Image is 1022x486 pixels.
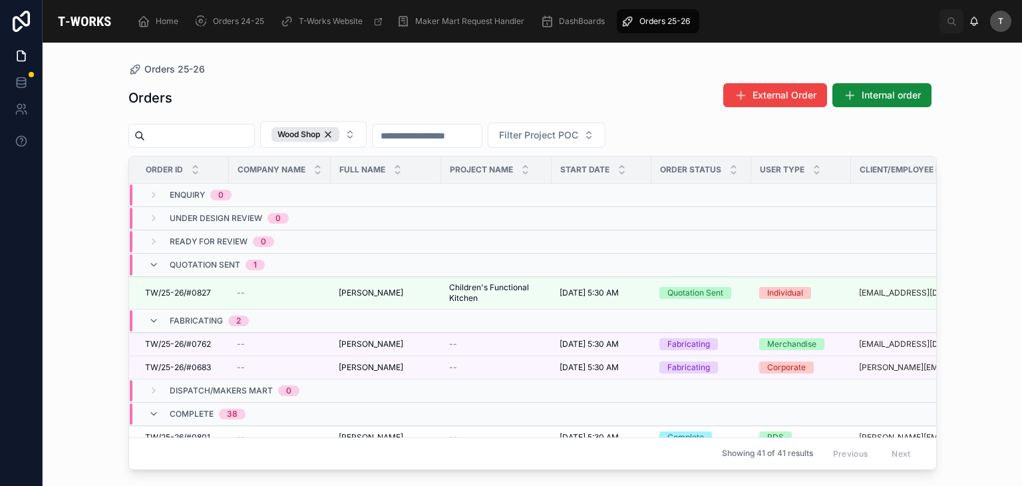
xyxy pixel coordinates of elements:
[237,432,245,443] span: --
[339,288,403,298] span: [PERSON_NAME]
[213,16,264,27] span: Orders 24-25
[559,16,605,27] span: DashBoards
[339,339,403,350] span: [PERSON_NAME]
[237,339,323,350] a: --
[859,362,977,373] a: [PERSON_NAME][EMAIL_ADDRESS][DOMAIN_NAME]
[667,431,704,443] div: Complete
[862,89,921,102] span: Internal order
[617,9,699,33] a: Orders 25-26
[449,339,457,350] span: --
[859,288,977,298] a: [EMAIL_ADDRESS][DOMAIN_NAME]
[170,409,214,419] span: Complete
[261,236,266,247] div: 0
[237,432,323,443] a: --
[339,362,433,373] a: [PERSON_NAME]
[170,190,205,200] span: Enquiry
[260,121,367,148] button: Select Button
[450,164,513,175] span: Project Name
[237,288,323,298] a: --
[126,7,939,36] div: scrollable content
[53,11,116,32] img: App logo
[170,316,223,326] span: Fabricating
[275,213,281,224] div: 0
[667,338,710,350] div: Fabricating
[860,164,960,175] span: Client/Employee Email
[759,431,843,443] a: PDS
[170,236,248,247] span: Ready for Review
[659,362,743,373] a: Fabricating
[449,362,457,373] span: --
[339,288,433,298] a: [PERSON_NAME]
[339,432,403,443] span: [PERSON_NAME]
[659,431,743,443] a: Complete
[170,385,273,396] span: Dispatch/Makers Mart
[560,362,619,373] span: [DATE] 5:30 AM
[659,287,743,299] a: Quotation Sent
[339,432,433,443] a: [PERSON_NAME]
[145,432,221,443] a: TW/25-26/#0801
[339,164,385,175] span: Full Name
[237,362,245,373] span: --
[560,432,643,443] a: [DATE] 5:30 AM
[753,89,816,102] span: External Order
[271,127,339,142] button: Unselect WOOD_SHOP
[760,164,804,175] span: User Type
[998,16,1003,27] span: T
[170,213,262,224] span: Under Design Review
[156,16,178,27] span: Home
[449,282,544,304] a: Children's Functional Kitchen
[499,128,578,142] span: Filter Project POC
[449,432,457,443] span: --
[236,316,241,326] div: 2
[145,362,211,373] span: TW/25-26/#0683
[128,63,205,76] a: Orders 25-26
[660,164,721,175] span: Order Status
[237,339,245,350] span: --
[488,122,605,148] button: Select Button
[767,287,803,299] div: Individual
[759,338,843,350] a: Merchandise
[286,385,291,396] div: 0
[218,190,224,200] div: 0
[170,260,240,270] span: Quotation Sent
[659,338,743,350] a: Fabricating
[339,362,403,373] span: [PERSON_NAME]
[667,362,710,373] div: Fabricating
[146,164,183,175] span: Order ID
[145,432,210,443] span: TW/25-26/#0801
[759,287,843,299] a: Individual
[128,89,172,107] h1: Orders
[415,16,524,27] span: Maker Mart Request Handler
[767,362,806,373] div: Corporate
[238,164,305,175] span: Company Name
[254,260,257,270] div: 1
[560,432,619,443] span: [DATE] 5:30 AM
[723,83,827,107] button: External Order
[144,63,205,76] span: Orders 25-26
[667,287,723,299] div: Quotation Sent
[145,362,221,373] a: TW/25-26/#0683
[145,288,221,298] a: TW/25-26/#0827
[560,288,643,298] a: [DATE] 5:30 AM
[299,16,363,27] span: T-Works Website
[237,288,245,298] span: --
[560,362,643,373] a: [DATE] 5:30 AM
[859,339,977,350] a: [EMAIL_ADDRESS][DOMAIN_NAME]
[227,409,238,419] div: 38
[832,83,932,107] button: Internal order
[271,127,339,142] div: Wood Shop
[560,339,643,350] a: [DATE] 5:30 AM
[145,339,221,350] a: TW/25-26/#0762
[859,432,977,443] a: [PERSON_NAME][EMAIL_ADDRESS][DOMAIN_NAME]
[190,9,273,33] a: Orders 24-25
[767,431,784,443] div: PDS
[560,164,609,175] span: Start Date
[767,338,816,350] div: Merchandise
[560,339,619,350] span: [DATE] 5:30 AM
[237,362,323,373] a: --
[560,288,619,298] span: [DATE] 5:30 AM
[393,9,534,33] a: Maker Mart Request Handler
[339,339,433,350] a: [PERSON_NAME]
